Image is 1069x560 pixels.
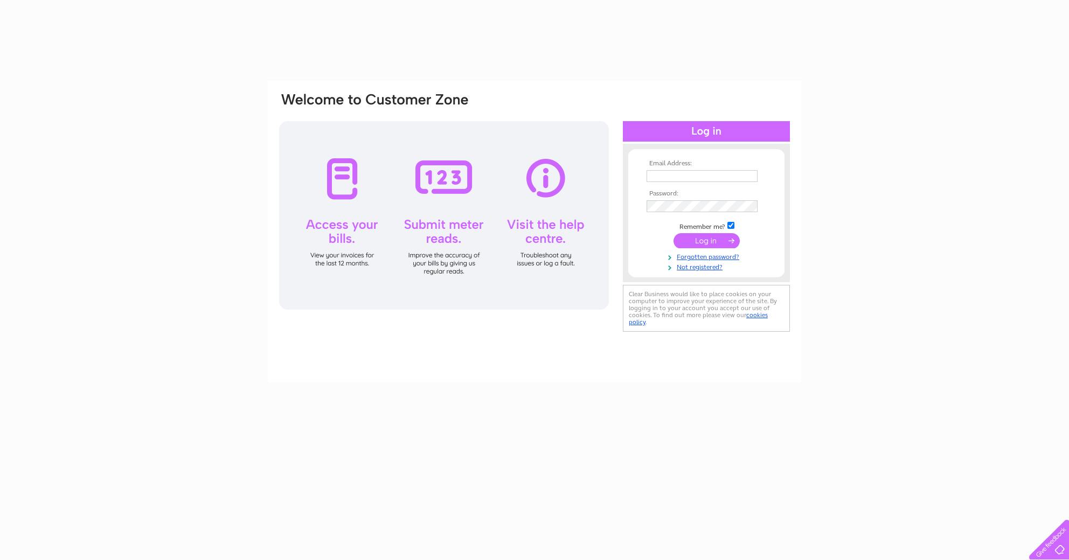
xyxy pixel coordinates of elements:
[647,261,769,271] a: Not registered?
[674,233,740,248] input: Submit
[647,251,769,261] a: Forgotten password?
[644,220,769,231] td: Remember me?
[623,285,790,332] div: Clear Business would like to place cookies on your computer to improve your experience of the sit...
[629,311,768,326] a: cookies policy
[644,160,769,167] th: Email Address:
[644,190,769,198] th: Password:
